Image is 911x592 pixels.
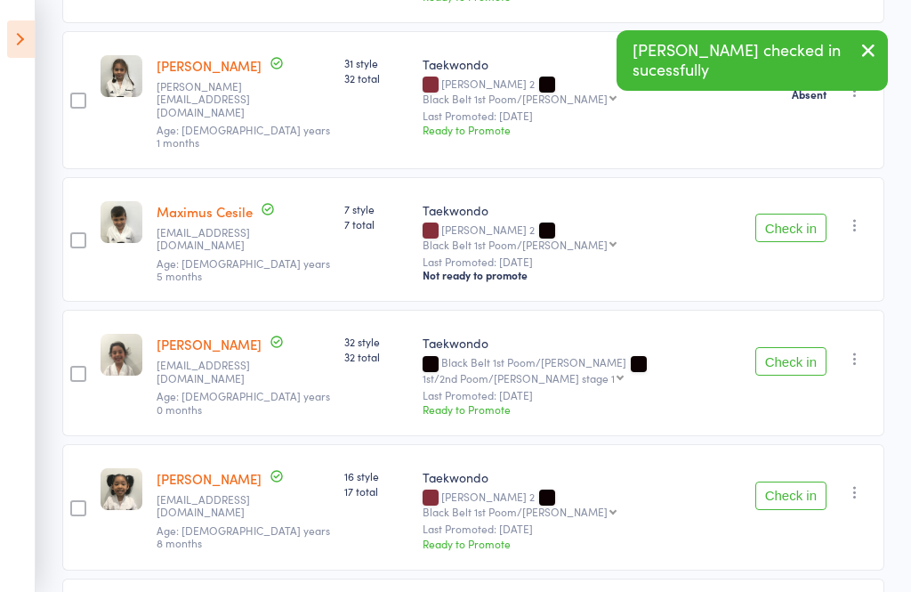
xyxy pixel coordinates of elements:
strong: Absent [792,87,826,101]
a: Maximus Cesile [157,202,253,221]
span: Age: [DEMOGRAPHIC_DATA] years 5 months [157,255,330,283]
div: Black Belt 1st Poom/[PERSON_NAME] [423,93,608,104]
div: Taekwondo [423,201,740,219]
a: [PERSON_NAME] [157,56,262,75]
div: Black Belt 1st Poom/[PERSON_NAME] [423,356,740,383]
div: [PERSON_NAME] 2 [423,223,740,250]
a: [PERSON_NAME] [157,335,262,353]
button: Check in [755,482,826,510]
small: Last Promoted: [DATE] [423,255,740,268]
small: Dora.nikolaou2@gmail.com [157,80,272,118]
small: Last Promoted: [DATE] [423,109,740,122]
small: Last Promoted: [DATE] [423,523,740,535]
span: 32 total [344,70,408,85]
div: Black Belt 1st Poom/[PERSON_NAME] [423,239,608,250]
small: kanhai_d@yahoo.com [157,493,272,519]
span: 16 style [344,468,408,483]
a: [PERSON_NAME] [157,469,262,488]
span: Age: [DEMOGRAPHIC_DATA] years 0 months [157,388,330,416]
button: Check in [755,214,826,242]
span: Age: [DEMOGRAPHIC_DATA] years 8 months [157,523,330,550]
div: Ready to Promote [423,401,740,417]
img: image1559110134.png [101,201,142,243]
div: Black Belt 1st Poom/[PERSON_NAME] [423,506,608,517]
span: 32 total [344,349,408,364]
img: image1581919216.png [101,334,142,376]
span: 7 total [344,216,408,231]
small: vsoldo@hotmail.com [157,359,272,385]
div: [PERSON_NAME] 2 [423,77,740,104]
span: 32 style [344,334,408,349]
small: nina20@live.com.au [157,226,272,252]
div: [PERSON_NAME] 2 [423,491,740,517]
span: Age: [DEMOGRAPHIC_DATA] years 1 months [157,122,330,150]
div: [PERSON_NAME] checked in sucessfully [617,30,888,91]
span: 17 total [344,483,408,499]
div: Ready to Promote [423,536,740,551]
div: Ready to Promote [423,122,740,137]
span: 31 style [344,55,408,70]
img: image1558741844.png [101,55,142,97]
img: image1584139723.png [101,468,142,510]
div: Taekwondo [423,334,740,352]
div: Taekwondo [423,468,740,486]
button: Check in [755,347,826,376]
small: Last Promoted: [DATE] [423,389,740,401]
div: Not ready to promote [423,268,740,282]
div: Taekwondo [423,55,740,73]
span: 7 style [344,201,408,216]
div: 1st/2nd Poom/[PERSON_NAME] stage 1 [423,372,615,384]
